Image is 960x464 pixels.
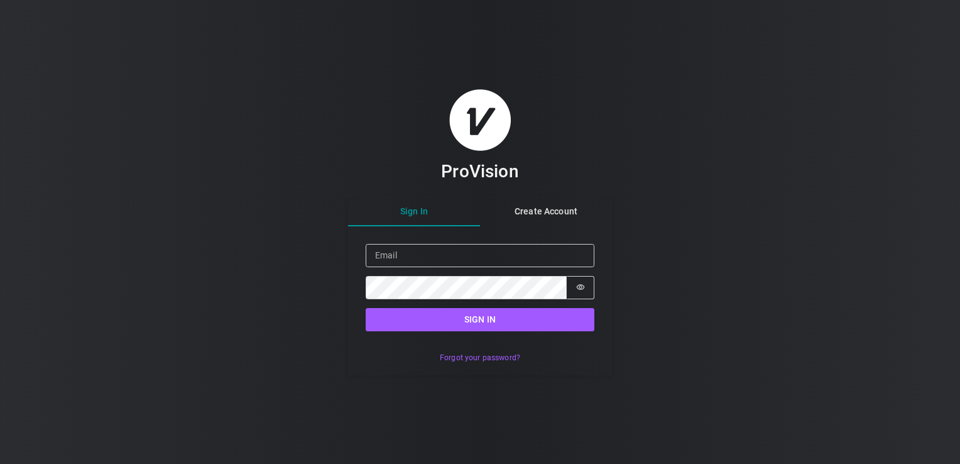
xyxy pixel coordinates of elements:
button: Create Account [480,199,612,226]
button: Show password [567,276,594,299]
button: Sign In [348,199,480,226]
button: Forgot your password? [433,349,526,367]
button: Sign in [366,308,594,331]
input: Email [366,244,594,267]
h3: ProVision [441,160,518,182]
